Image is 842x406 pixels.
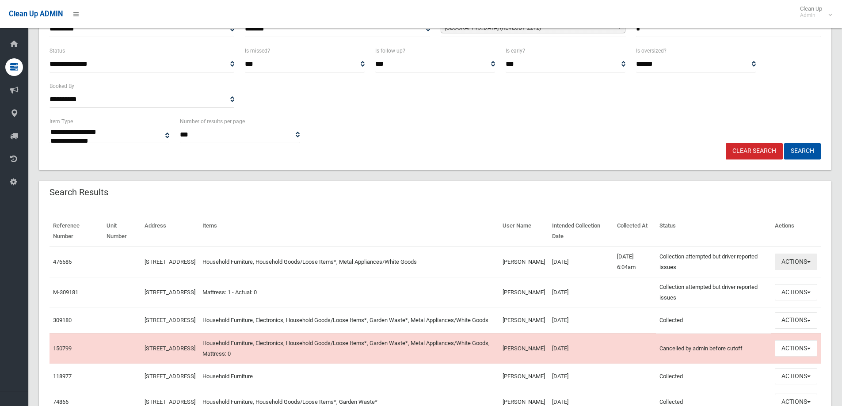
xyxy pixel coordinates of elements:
[775,312,817,329] button: Actions
[549,307,613,333] td: [DATE]
[9,10,63,18] span: Clean Up ADMIN
[53,258,72,265] a: 476585
[656,216,771,247] th: Status
[199,333,499,364] td: Household Furniture, Electronics, Household Goods/Loose Items*, Garden Waste*, Metal Appliances/W...
[103,216,141,247] th: Unit Number
[199,307,499,333] td: Household Furniture, Electronics, Household Goods/Loose Items*, Garden Waste*, Metal Appliances/W...
[726,143,783,159] a: Clear Search
[636,46,667,56] label: Is oversized?
[784,143,821,159] button: Search
[499,364,549,389] td: [PERSON_NAME]
[775,254,817,270] button: Actions
[141,216,199,247] th: Address
[656,307,771,333] td: Collected
[549,216,613,247] th: Intended Collection Date
[656,333,771,364] td: Cancelled by admin before cutoff
[50,81,74,91] label: Booked By
[549,333,613,364] td: [DATE]
[499,307,549,333] td: [PERSON_NAME]
[145,289,195,296] a: [STREET_ADDRESS]
[199,364,499,389] td: Household Furniture
[506,46,525,56] label: Is early?
[499,333,549,364] td: [PERSON_NAME]
[549,277,613,307] td: [DATE]
[656,247,771,277] td: Collection attempted but driver reported issues
[656,277,771,307] td: Collection attempted but driver reported issues
[245,46,270,56] label: Is missed?
[613,247,655,277] td: [DATE] 6:04am
[499,277,549,307] td: [PERSON_NAME]
[50,117,73,126] label: Item Type
[145,345,195,352] a: [STREET_ADDRESS]
[199,216,499,247] th: Items
[53,373,72,379] a: 118977
[656,364,771,389] td: Collected
[180,117,245,126] label: Number of results per page
[145,317,195,323] a: [STREET_ADDRESS]
[145,258,195,265] a: [STREET_ADDRESS]
[775,284,817,300] button: Actions
[50,216,103,247] th: Reference Number
[800,12,822,19] small: Admin
[53,317,72,323] a: 309180
[499,247,549,277] td: [PERSON_NAME]
[375,46,405,56] label: Is follow up?
[549,247,613,277] td: [DATE]
[39,184,119,201] header: Search Results
[775,340,817,357] button: Actions
[499,216,549,247] th: User Name
[549,364,613,389] td: [DATE]
[613,216,655,247] th: Collected At
[53,398,69,405] a: 74866
[775,368,817,385] button: Actions
[796,5,831,19] span: Clean Up
[199,277,499,307] td: Mattress: 1 - Actual: 0
[145,398,195,405] a: [STREET_ADDRESS]
[53,345,72,352] a: 150799
[50,46,65,56] label: Status
[771,216,821,247] th: Actions
[145,373,195,379] a: [STREET_ADDRESS]
[199,247,499,277] td: Household Furniture, Household Goods/Loose Items*, Metal Appliances/White Goods
[53,289,78,296] a: M-309181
